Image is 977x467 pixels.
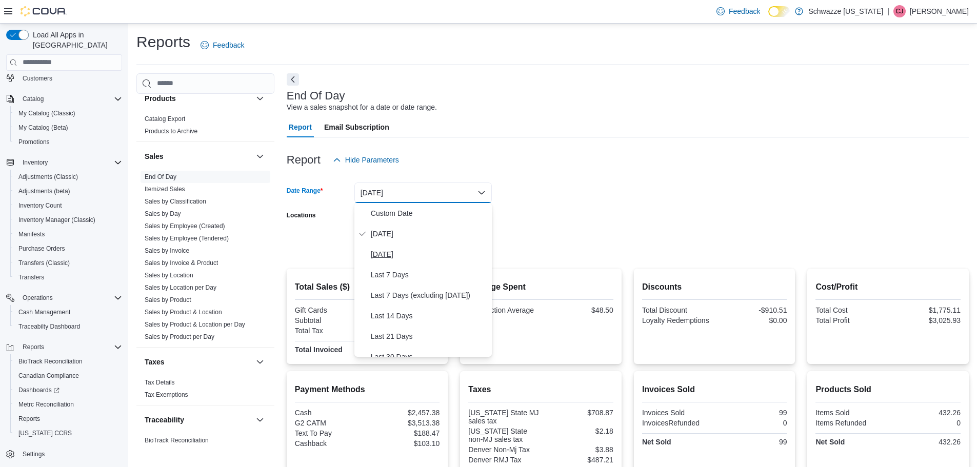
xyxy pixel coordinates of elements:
div: 432.26 [890,438,961,446]
span: Adjustments (beta) [18,187,70,195]
span: Manifests [18,230,45,238]
a: Sales by Product & Location [145,309,222,316]
span: Sales by Invoice & Product [145,259,218,267]
span: Canadian Compliance [14,370,122,382]
button: Inventory [18,156,52,169]
div: Taxes [136,376,274,405]
p: Schwazze [US_STATE] [808,5,883,17]
a: Tax Details [145,379,175,386]
a: My Catalog (Beta) [14,121,72,134]
h1: Reports [136,32,190,52]
button: [DATE] [354,182,492,203]
a: Tax Exemptions [145,391,188,398]
div: Invoices Sold [642,409,712,417]
span: Reports [23,343,44,351]
div: $1,775.11 [890,306,961,314]
h3: Taxes [145,357,165,367]
h2: Payment Methods [295,383,440,396]
div: Total Discount [642,306,712,314]
div: Items Refunded [815,419,886,427]
a: Purchase Orders [14,242,69,255]
button: Operations [18,292,57,304]
span: Metrc Reconciliation [14,398,122,411]
span: Tax Exemptions [145,391,188,399]
strong: Net Sold [642,438,671,446]
span: Last 21 Days [371,330,488,342]
div: Total Cost [815,306,886,314]
span: Manifests [14,228,122,240]
span: Last 7 Days [371,269,488,281]
button: My Catalog (Classic) [10,106,126,120]
a: Inventory Count [14,199,66,212]
span: Adjustments (beta) [14,185,122,197]
span: My Catalog (Classic) [18,109,75,117]
label: Locations [287,211,316,219]
h2: Products Sold [815,383,961,396]
div: Cash [295,409,365,417]
span: Sales by Product [145,296,191,304]
span: Last 30 Days [371,351,488,363]
button: Cash Management [10,305,126,319]
button: Adjustments (Classic) [10,170,126,184]
div: $3,513.38 [369,419,440,427]
div: Products [136,113,274,141]
a: Products to Archive [145,128,197,135]
span: Sales by Classification [145,197,206,206]
span: Sales by Location per Day [145,283,216,292]
span: Inventory [18,156,122,169]
span: Sales by Product & Location [145,308,222,316]
a: Transfers (Classic) [14,257,74,269]
button: Traceability [254,414,266,426]
button: Traceabilty Dashboard [10,319,126,334]
span: Transfers (Classic) [18,259,70,267]
span: Dashboards [14,384,122,396]
span: Traceabilty Dashboard [14,320,122,333]
span: Customers [18,72,122,85]
a: [US_STATE] CCRS [14,427,76,439]
button: Products [254,92,266,105]
span: Custom Date [371,207,488,219]
a: Transfers [14,271,48,283]
a: BioTrack Reconciliation [14,355,87,368]
a: Metrc Reconciliation [14,398,78,411]
a: Adjustments (Classic) [14,171,82,183]
a: Sales by Classification [145,198,206,205]
span: BioTrack Reconciliation [14,355,122,368]
button: Sales [254,150,266,163]
span: Operations [18,292,122,304]
a: Canadian Compliance [14,370,83,382]
a: BioTrack Reconciliation [145,437,209,444]
div: Items Sold [815,409,886,417]
a: Dashboards [14,384,64,396]
span: Inventory [23,158,48,167]
div: $188.47 [369,429,440,437]
span: Sales by Employee (Tendered) [145,234,229,242]
a: Sales by Day [145,210,181,217]
button: My Catalog (Beta) [10,120,126,135]
h2: Total Sales ($) [295,281,440,293]
button: Inventory Count [10,198,126,213]
span: Customers [23,74,52,83]
span: My Catalog (Classic) [14,107,122,119]
button: Reports [10,412,126,426]
span: Sales by Invoice [145,247,189,255]
div: $3.88 [543,445,613,454]
a: Cash Management [14,306,74,318]
button: Metrc Reconciliation [10,397,126,412]
a: Dashboards [10,383,126,397]
a: Promotions [14,136,54,148]
span: Catalog [23,95,44,103]
a: Sales by Product & Location per Day [145,321,245,328]
a: Sales by Location per Day [145,284,216,291]
a: Catalog Export [145,115,185,123]
div: 99 [716,409,787,417]
div: $487.21 [543,456,613,464]
div: $708.87 [543,409,613,417]
span: Adjustments (Classic) [14,171,122,183]
button: Reports [2,340,126,354]
span: Inventory Manager (Classic) [18,216,95,224]
h2: Taxes [468,383,613,396]
h3: End Of Day [287,90,345,102]
a: Feedback [712,1,764,22]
